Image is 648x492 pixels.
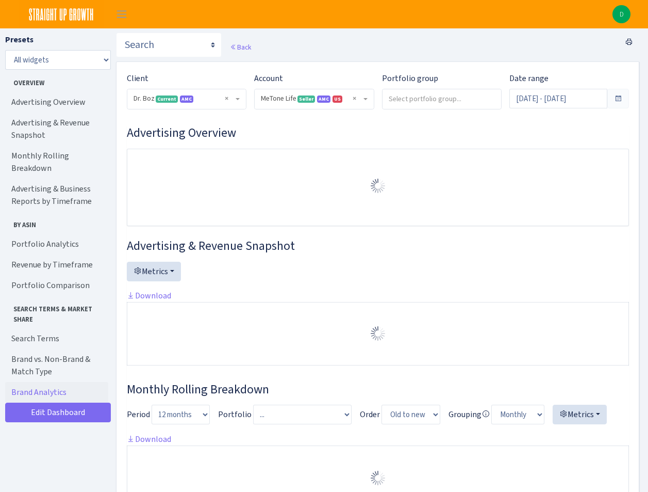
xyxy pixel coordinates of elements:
[127,262,181,281] button: Metrics
[612,5,630,23] a: D
[127,89,246,109] span: Dr. Boz <span class="badge badge-success">Current</span><span class="badge badge-primary" data-to...
[5,382,108,403] a: Brand Analytics
[5,34,34,46] label: Presets
[5,403,111,422] a: Edit Dashboard
[127,125,629,140] h3: Widget #1
[261,93,361,104] span: MeTone Life <span class="badge badge-success">Seller</span><span class="badge badge-primary" data...
[5,349,108,382] a: Brand vs. Non-Brand & Match Type
[360,408,380,421] label: Order
[255,89,373,109] span: MeTone Life <span class="badge badge-success">Seller</span><span class="badge badge-primary" data...
[370,178,386,194] img: Preloader
[509,72,549,85] label: Date range
[353,93,356,104] span: Remove all items
[127,290,171,301] a: Download
[612,5,630,23] img: Dr. Boz
[5,92,108,113] a: Advertising Overview
[6,216,108,230] span: By ASIN
[127,434,171,445] a: Download
[6,74,108,88] span: Overview
[383,89,501,108] input: Select portfolio group...
[218,408,252,421] label: Portfolio
[127,239,629,253] h3: Widget #2
[382,72,438,85] label: Portfolio group
[481,410,490,418] i: Avg. daily only for these metrics:<br> Sessions<br> Units<br> Revenue<br> Spend<br> Ad Sales<br> ...
[5,255,108,275] a: Revenue by Timeframe
[6,300,108,324] span: Search Terms & Market Share
[156,96,178,103] span: Current
[127,72,148,85] label: Client
[370,325,386,342] img: Preloader
[180,96,193,103] span: Amazon Marketing Cloud
[254,72,283,85] label: Account
[225,93,228,104] span: Remove all items
[134,93,234,104] span: Dr. Boz <span class="badge badge-success">Current</span><span class="badge badge-primary" data-to...
[5,234,108,255] a: Portfolio Analytics
[370,470,386,486] img: Preloader
[448,408,490,421] label: Grouping
[5,113,108,146] a: Advertising & Revenue Snapshot
[5,146,108,179] a: Monthly Rolling Breakdown
[230,42,251,52] a: Back
[333,96,342,103] span: US
[5,179,108,212] a: Advertising & Business Reports by Timeframe
[297,96,315,103] span: Seller
[5,275,108,296] a: Portfolio Comparison
[127,382,629,397] h3: Widget #38
[109,6,135,23] button: Toggle navigation
[317,96,330,103] span: Amazon Marketing Cloud
[553,405,607,424] button: Metrics
[127,408,150,421] label: Period
[5,328,108,349] a: Search Terms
